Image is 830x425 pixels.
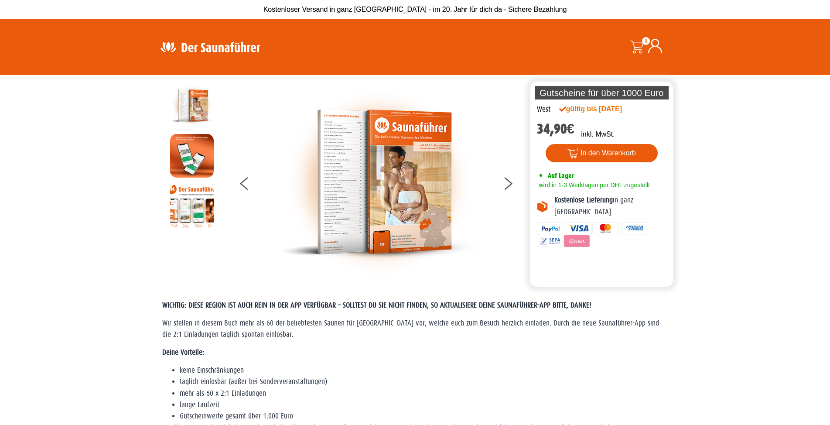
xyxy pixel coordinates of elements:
button: In den Warenkorb [546,144,658,162]
span: Wir stellen in diesem Buch mehr als 60 der beliebtesten Saunen für [GEOGRAPHIC_DATA] vor, welche ... [162,319,659,339]
div: gültig bis [DATE] [559,104,641,114]
p: in ganz [GEOGRAPHIC_DATA] [554,195,667,218]
li: täglich einlösbar (außer bei Sonderveranstaltungen) [180,376,668,387]
li: keine Einschränkungen [180,365,668,376]
span: WICHTIG: DIESE REGION IST AUCH REIN IN DER APP VERFÜGBAR – SOLLTEST DU SIE NICHT FINDEN, SO AKTUA... [162,301,591,309]
img: MOCKUP-iPhone_regional [170,134,214,178]
span: wird in 1-3 Werktagen per DHL zugestellt [537,182,650,189]
b: Kostenlose Lieferung [554,196,613,204]
p: inkl. MwSt. [581,129,615,140]
li: lange Laufzeit [180,399,668,411]
bdi: 34,90 [537,121,575,137]
span: Kostenloser Versand in ganz [GEOGRAPHIC_DATA] - im 20. Jahr für dich da - Sichere Bezahlung [263,6,567,13]
img: der-saunafuehrer-2025-west [281,84,477,280]
div: West [537,104,550,115]
p: Gutscheine für über 1000 Euro [535,86,669,99]
strong: Deine Vorteile: [162,348,204,356]
img: Anleitung7tn [170,184,214,228]
img: der-saunafuehrer-2025-west [170,84,214,127]
span: 0 [642,37,650,45]
span: Auf Lager [548,171,574,180]
li: mehr als 60 x 2:1-Einladungen [180,388,668,399]
li: Gutscheinwerte gesamt über 1.000 Euro [180,411,668,422]
span: € [567,121,575,137]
